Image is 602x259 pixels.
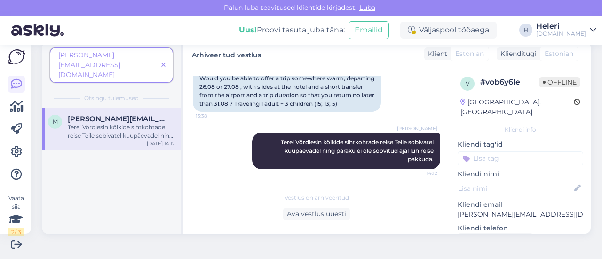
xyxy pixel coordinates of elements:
[458,233,533,246] div: Küsi telefoninumbrit
[147,140,175,147] div: [DATE] 14:12
[8,49,25,64] img: Askly Logo
[349,21,389,39] button: Emailid
[193,71,381,112] div: Would you be able to offer a trip somewhere warm, departing 26.08 or 27.08 , with slides at the h...
[480,77,539,88] div: # vob6y6le
[68,115,166,123] span: merle.joumees@mail.ee
[192,47,261,60] label: Arhiveeritud vestlus
[458,151,583,165] input: Lisa tag
[424,49,447,59] div: Klient
[239,24,345,36] div: Proovi tasuta juba täna:
[497,49,537,59] div: Klienditugi
[458,169,583,179] p: Kliendi nimi
[239,25,257,34] b: Uus!
[84,94,139,102] span: Otsingu tulemused
[8,228,24,236] div: 2 / 3
[8,194,24,236] div: Vaata siia
[68,123,175,140] div: Tere! Võrdlesin kõikide sihtkohtade reise Teile sobivatel kuupäevadel ning paraku ei ole soovitud...
[356,3,378,12] span: Luba
[458,200,583,210] p: Kliendi email
[536,30,586,38] div: [DOMAIN_NAME]
[397,125,437,132] span: [PERSON_NAME]
[458,210,583,220] p: [PERSON_NAME][EMAIL_ADDRESS][DOMAIN_NAME]
[400,22,497,39] div: Väljaspool tööaega
[536,23,596,38] a: Heleri[DOMAIN_NAME]
[460,97,574,117] div: [GEOGRAPHIC_DATA], [GEOGRAPHIC_DATA]
[519,24,532,37] div: H
[402,170,437,177] span: 14:12
[455,49,484,59] span: Estonian
[536,23,586,30] div: Heleri
[545,49,573,59] span: Estonian
[285,194,349,202] span: Vestlus on arhiveeritud
[283,208,350,220] div: Ava vestlus uuesti
[539,77,580,87] span: Offline
[53,118,58,125] span: m
[458,223,583,233] p: Kliendi telefon
[58,51,120,79] span: [PERSON_NAME][EMAIL_ADDRESS][DOMAIN_NAME]
[466,80,469,87] span: v
[458,183,572,194] input: Lisa nimi
[458,140,583,149] p: Kliendi tag'id
[458,126,583,134] div: Kliendi info
[281,139,435,163] span: Tere! Võrdlesin kõikide sihtkohtade reise Teile sobivatel kuupäevadel ning paraku ei ole soovitud...
[196,112,231,119] span: 13:38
